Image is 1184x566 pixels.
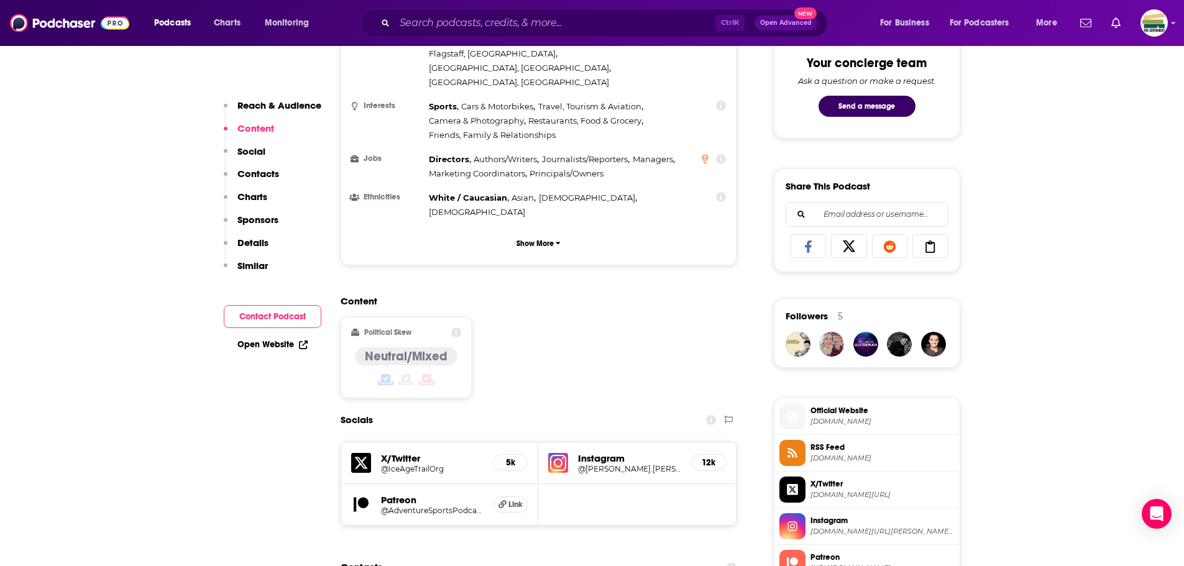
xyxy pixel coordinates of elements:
[702,457,715,468] h5: 12k
[237,168,279,180] p: Contacts
[381,464,484,473] a: @IceAgeTrailOrg
[224,214,278,237] button: Sponsors
[1140,9,1168,37] span: Logged in as ExperimentPublicist
[779,403,955,429] a: Official Website[DOMAIN_NAME]
[810,478,955,490] span: X/Twitter
[786,202,948,227] div: Search followers
[538,101,641,111] span: Travel, Tourism & Aviation
[474,152,539,167] span: ,
[461,101,533,111] span: Cars & Motorbikes
[779,440,955,466] a: RSS Feed[DOMAIN_NAME]
[779,477,955,503] a: X/Twitter[DOMAIN_NAME][URL]
[578,464,681,473] a: @[PERSON_NAME].[PERSON_NAME]
[542,152,630,167] span: ,
[912,234,948,258] a: Copy Link
[429,61,611,75] span: ,
[429,99,459,114] span: ,
[810,454,955,463] span: feeds.redcircle.com
[237,214,278,226] p: Sponsors
[810,515,955,526] span: Instagram
[429,154,469,164] span: Directors
[819,332,844,357] img: alohalis
[429,191,509,205] span: ,
[10,11,129,35] img: Podchaser - Follow, Share and Rate Podcasts
[715,15,745,31] span: Ctrl K
[341,295,727,307] h2: Content
[542,154,628,164] span: Journalists/Reporters
[351,193,424,201] h3: Ethnicities
[548,453,568,473] img: iconImage
[853,332,878,357] img: curiousulsterman
[341,408,373,432] h2: Socials
[512,193,534,203] span: Asian
[512,191,536,205] span: ,
[429,101,457,111] span: Sports
[351,102,424,110] h3: Interests
[887,332,912,357] a: resaez
[819,96,916,117] button: Send a message
[237,191,267,203] p: Charts
[786,310,828,322] span: Followers
[798,76,936,86] div: Ask a question or make a request.
[1142,499,1172,529] div: Open Intercom Messenger
[381,506,484,515] a: @AdventureSportsPodcast
[633,152,675,167] span: ,
[429,193,507,203] span: White / Caucasian
[206,13,248,33] a: Charts
[810,490,955,500] span: twitter.com/IceAgeTrailOrg
[880,14,929,32] span: For Business
[810,552,955,563] span: Patreon
[786,180,870,192] h3: Share This Podcast
[237,339,308,350] a: Open Website
[1140,9,1168,37] button: Show profile menu
[381,494,484,506] h5: Patreon
[474,154,537,164] span: Authors/Writers
[364,328,411,337] h2: Political Skew
[1027,13,1073,33] button: open menu
[429,48,556,58] span: Flagstaff, [GEOGRAPHIC_DATA]
[779,513,955,539] a: Instagram[DOMAIN_NAME][URL][PERSON_NAME][DOMAIN_NAME][PERSON_NAME]
[516,239,554,248] p: Show More
[1075,12,1096,34] a: Show notifications dropdown
[224,260,268,283] button: Similar
[461,99,535,114] span: ,
[214,14,241,32] span: Charts
[493,496,528,513] a: Link
[351,232,727,255] button: Show More
[578,452,681,464] h5: Instagram
[942,13,1027,33] button: open menu
[755,16,817,30] button: Open AdvancedNew
[810,527,955,536] span: instagram.com/kurt.refsnider
[796,203,938,226] input: Email address or username...
[786,332,810,357] img: castoffcrown
[539,193,635,203] span: [DEMOGRAPHIC_DATA]
[224,305,321,328] button: Contact Podcast
[429,63,609,73] span: [GEOGRAPHIC_DATA], [GEOGRAPHIC_DATA]
[538,99,643,114] span: ,
[224,237,268,260] button: Details
[810,405,955,416] span: Official Website
[810,442,955,453] span: RSS Feed
[760,20,812,26] span: Open Advanced
[539,191,637,205] span: ,
[872,234,908,258] a: Share on Reddit
[381,452,484,464] h5: X/Twitter
[265,14,309,32] span: Monitoring
[1140,9,1168,37] img: User Profile
[508,500,523,509] span: Link
[871,13,945,33] button: open menu
[429,130,556,140] span: Friends, Family & Relationships
[921,332,946,357] img: newtubepodcast
[1106,12,1126,34] a: Show notifications dropdown
[429,47,558,61] span: ,
[224,191,267,214] button: Charts
[365,349,447,364] h4: Neutral/Mixed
